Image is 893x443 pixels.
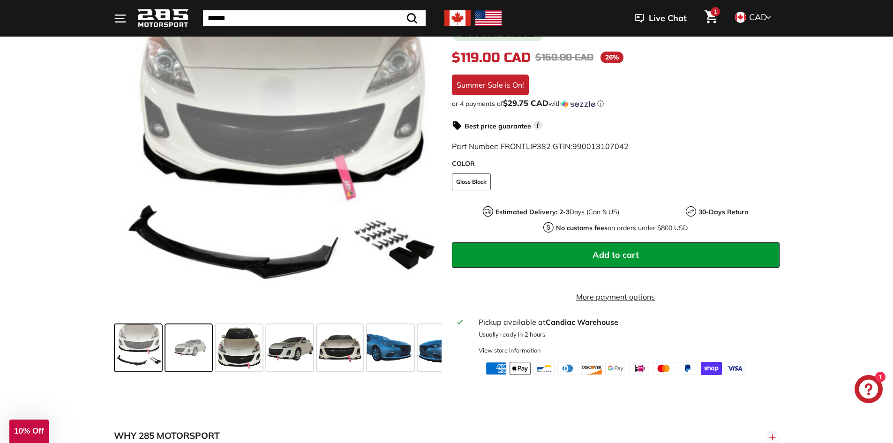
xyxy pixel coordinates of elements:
[137,8,189,30] img: Logo_285_Motorsport_areodynamics_components
[556,223,688,233] p: on orders under $800 USD
[495,207,619,217] p: Days (Can & US)
[600,52,623,63] span: 26%
[562,100,595,108] img: Sezzle
[629,362,650,375] img: ideal
[452,99,780,108] div: or 4 payments of with
[556,224,608,232] strong: No customs fees
[479,330,773,339] p: Usually ready in 2 hours
[495,208,570,216] strong: Estimated Delivery: 2-3
[714,8,717,15] span: 1
[557,362,578,375] img: diners_club
[535,52,593,63] span: $160.00 CAD
[623,7,699,30] button: Live Chat
[653,362,674,375] img: master
[677,362,698,375] img: paypal
[452,50,531,66] span: $119.00 CAD
[725,362,746,375] img: visa
[452,159,780,169] label: COLOR
[572,142,629,151] span: 990013107042
[581,362,602,375] img: discover
[452,242,780,268] button: Add to cart
[852,375,885,405] inbox-online-store-chat: Shopify online store chat
[14,427,44,435] span: 10% Off
[533,362,555,375] img: bancontact
[593,249,639,260] span: Add to cart
[649,12,687,24] span: Live Chat
[479,316,773,328] div: Pickup available at
[452,291,780,302] a: More payment options
[546,317,618,327] strong: Candiac Warehouse
[510,362,531,375] img: apple_pay
[465,122,531,130] strong: Best price guarantee
[203,10,426,26] input: Search
[503,98,548,108] span: $29.75 CAD
[698,208,748,216] strong: 30-Days Return
[701,362,722,375] img: shopify_pay
[452,142,629,151] span: Part Number: FRONTLIP382 GTIN:
[533,121,542,130] span: i
[749,12,767,23] span: CAD
[9,420,49,443] div: 10% Off
[452,75,529,95] div: Summer Sale is On!
[479,346,541,355] div: View store information
[605,362,626,375] img: google_pay
[699,2,723,34] a: Cart
[486,362,507,375] img: american_express
[462,32,540,38] span: Low stock - 2 items left
[452,99,780,108] div: or 4 payments of$29.75 CADwithSezzle Click to learn more about Sezzle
